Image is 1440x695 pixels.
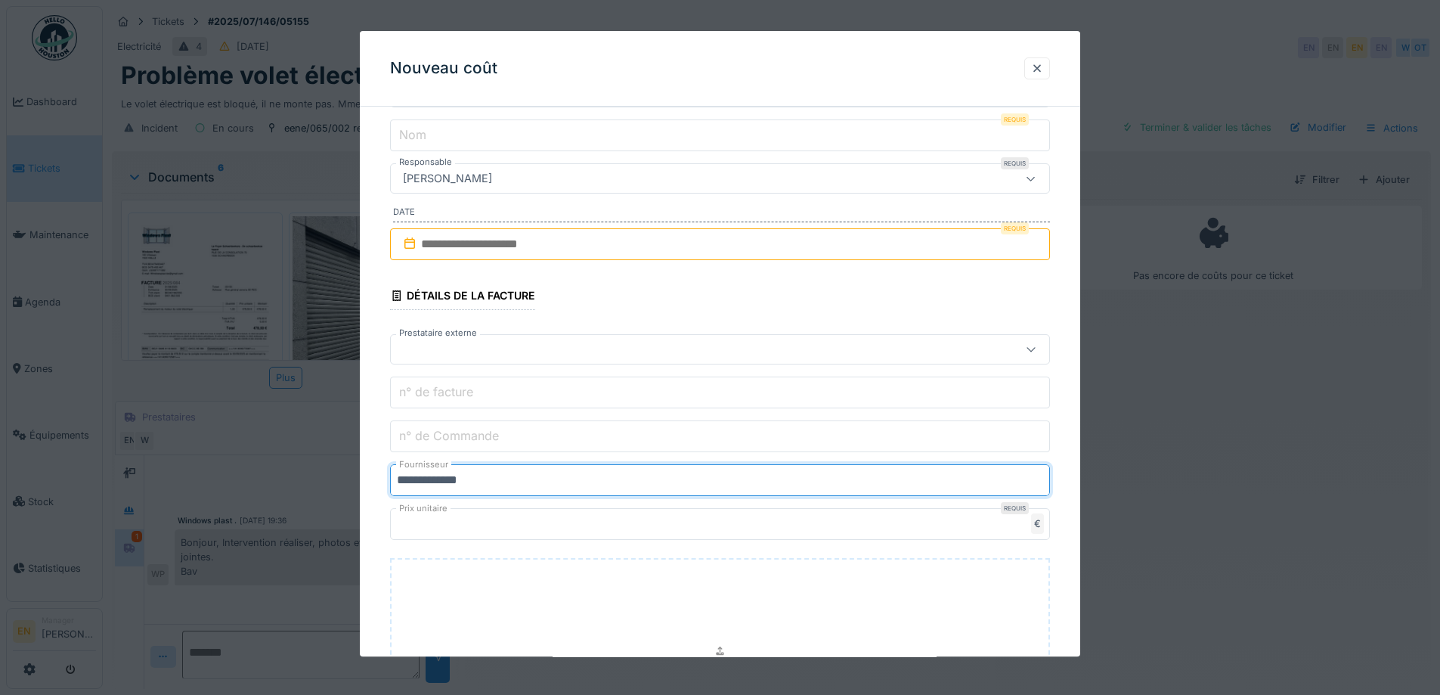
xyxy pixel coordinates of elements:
[390,59,497,78] h3: Nouveau coût
[1001,114,1029,126] div: Requis
[396,383,476,402] label: n° de facture
[397,171,498,188] div: [PERSON_NAME]
[396,503,451,516] label: Prix unitaire
[396,327,480,340] label: Prestataire externe
[1031,514,1044,535] div: €
[390,284,535,310] div: Détails de la facture
[396,126,429,144] label: Nom
[396,427,502,445] label: n° de Commande
[1001,222,1029,234] div: Requis
[396,157,455,169] label: Responsable
[396,459,451,472] label: Fournisseur
[393,206,1050,223] label: Date
[1001,503,1029,515] div: Requis
[1001,158,1029,170] div: Requis
[540,656,900,671] p: Déposez directement des fichiers ici, ou cliquez pour sélectionner des fichiers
